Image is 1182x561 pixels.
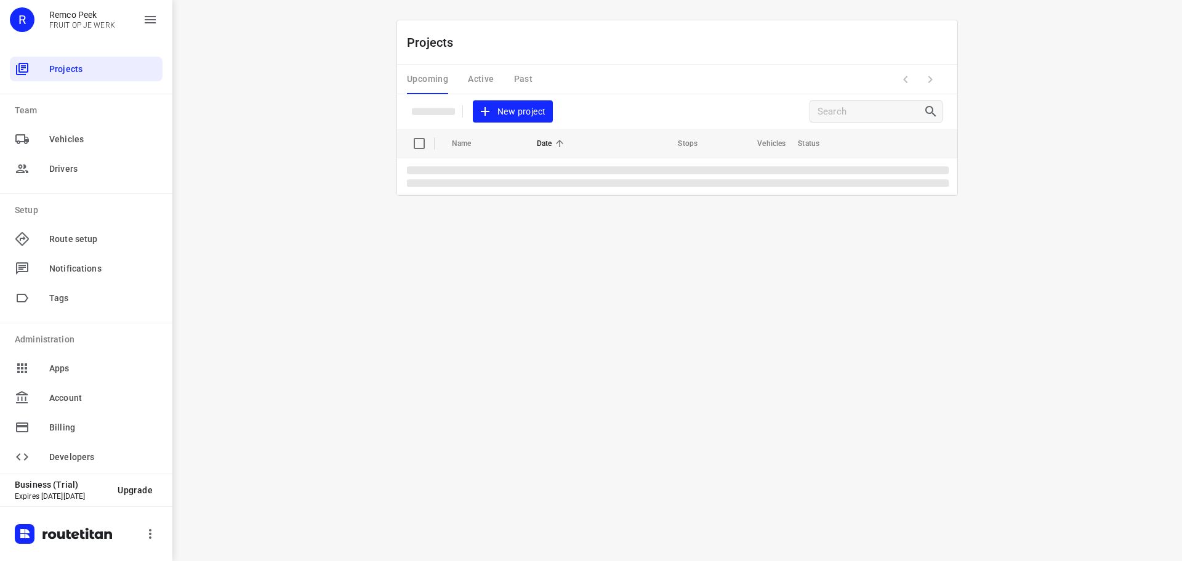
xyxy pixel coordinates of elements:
[10,7,34,32] div: R
[480,104,545,119] span: New project
[49,10,115,20] p: Remco Peek
[15,104,163,117] p: Team
[49,63,158,76] span: Projects
[10,256,163,281] div: Notifications
[818,102,923,121] input: Search projects
[10,356,163,381] div: Apps
[15,204,163,217] p: Setup
[741,136,786,151] span: Vehicles
[15,480,108,490] p: Business (Trial)
[49,362,158,375] span: Apps
[798,136,835,151] span: Status
[108,479,163,501] button: Upgrade
[918,67,943,92] span: Next Page
[49,262,158,275] span: Notifications
[49,133,158,146] span: Vehicles
[407,33,464,52] p: Projects
[452,136,488,151] span: Name
[49,392,158,405] span: Account
[10,445,163,469] div: Developers
[923,104,942,119] div: Search
[118,485,153,495] span: Upgrade
[10,385,163,410] div: Account
[10,127,163,151] div: Vehicles
[10,156,163,181] div: Drivers
[537,136,568,151] span: Date
[49,292,158,305] span: Tags
[10,227,163,251] div: Route setup
[10,415,163,440] div: Billing
[15,492,108,501] p: Expires [DATE][DATE]
[49,451,158,464] span: Developers
[49,421,158,434] span: Billing
[49,233,158,246] span: Route setup
[662,136,698,151] span: Stops
[15,333,163,346] p: Administration
[49,21,115,30] p: FRUIT OP JE WERK
[893,67,918,92] span: Previous Page
[473,100,553,123] button: New project
[49,163,158,176] span: Drivers
[10,286,163,310] div: Tags
[10,57,163,81] div: Projects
